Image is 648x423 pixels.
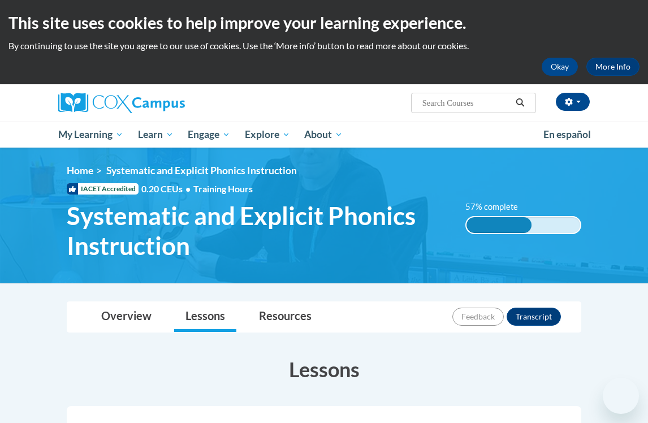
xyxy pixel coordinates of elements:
button: Feedback [452,308,504,326]
span: About [304,128,343,141]
a: My Learning [51,122,131,148]
button: Transcript [507,308,561,326]
button: Account Settings [556,93,590,111]
span: Learn [138,128,174,141]
span: IACET Accredited [67,183,139,195]
span: Engage [188,128,230,141]
div: Main menu [50,122,598,148]
a: Overview [90,302,163,332]
a: Learn [131,122,181,148]
p: By continuing to use the site you agree to our use of cookies. Use the ‘More info’ button to read... [8,40,640,52]
a: About [297,122,351,148]
a: Resources [248,302,323,332]
label: 57% complete [465,201,530,213]
a: Lessons [174,302,236,332]
h3: Lessons [67,355,581,383]
iframe: Button to launch messaging window [603,378,639,414]
span: En español [543,128,591,140]
button: Search [512,96,529,110]
div: 57% complete [466,217,532,233]
span: My Learning [58,128,123,141]
a: Explore [237,122,297,148]
span: Systematic and Explicit Phonics Instruction [106,165,297,176]
span: Training Hours [193,183,253,194]
span: Explore [245,128,290,141]
span: • [185,183,191,194]
input: Search Courses [421,96,512,110]
a: En español [536,123,598,146]
a: Cox Campus [58,93,224,113]
a: Home [67,165,93,176]
button: Okay [542,58,578,76]
a: More Info [586,58,640,76]
img: Cox Campus [58,93,185,113]
a: Engage [180,122,237,148]
span: Systematic and Explicit Phonics Instruction [67,201,448,261]
h2: This site uses cookies to help improve your learning experience. [8,11,640,34]
span: 0.20 CEUs [141,183,193,195]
